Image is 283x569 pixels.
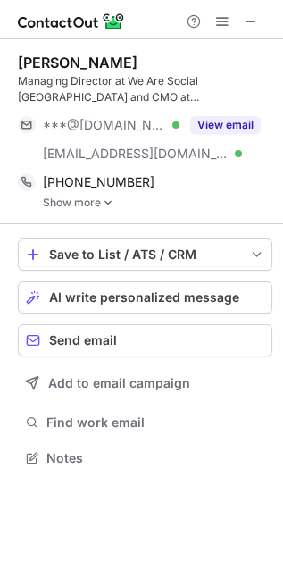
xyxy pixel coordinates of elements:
[190,116,261,134] button: Reveal Button
[18,324,272,356] button: Send email
[103,197,113,209] img: -
[18,281,272,314] button: AI write personalized message
[18,54,137,71] div: [PERSON_NAME]
[43,117,166,133] span: ***@[DOMAIN_NAME]
[46,450,265,466] span: Notes
[49,247,241,262] div: Save to List / ATS / CRM
[49,333,117,347] span: Send email
[18,446,272,471] button: Notes
[18,367,272,399] button: Add to email campaign
[43,146,229,162] span: [EMAIL_ADDRESS][DOMAIN_NAME]
[18,410,272,435] button: Find work email
[43,197,272,209] a: Show more
[48,376,190,390] span: Add to email campaign
[18,73,272,105] div: Managing Director at We Are Social [GEOGRAPHIC_DATA] and CMO at [GEOGRAPHIC_DATA]
[46,414,265,431] span: Find work email
[18,238,272,271] button: save-profile-one-click
[43,174,154,190] span: [PHONE_NUMBER]
[18,11,125,32] img: ContactOut v5.3.10
[49,290,239,305] span: AI write personalized message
